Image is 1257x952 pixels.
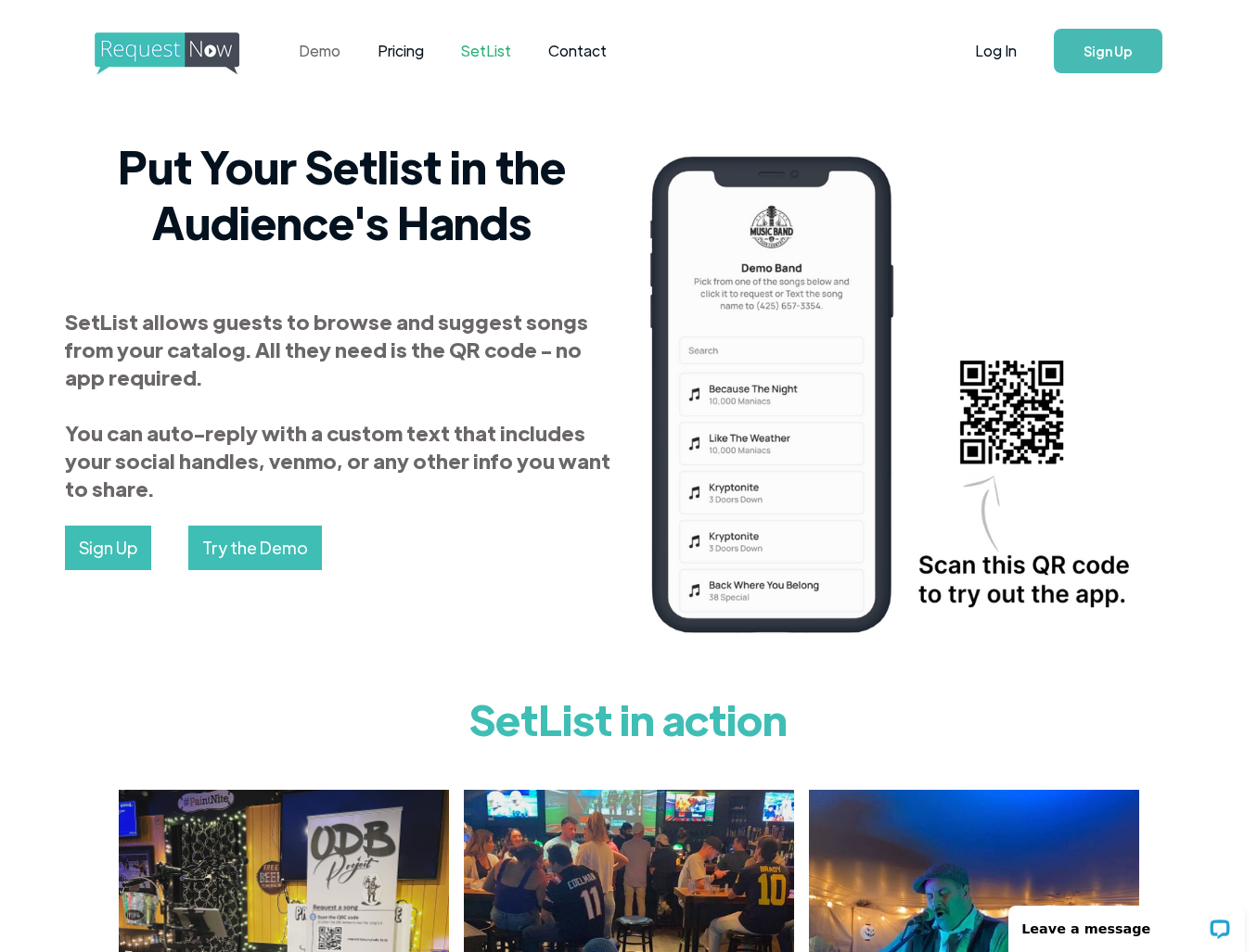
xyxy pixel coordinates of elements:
h2: Put Your Setlist in the Audience's Hands [65,138,620,249]
a: Try the Demo [188,526,322,570]
img: requestnow logo [95,32,274,75]
a: SetList [443,22,530,80]
a: Demo [280,22,359,80]
a: Sign Up [65,526,151,570]
a: Sign Up [1054,29,1162,73]
h1: SetList in action [119,681,1139,755]
a: home [95,32,234,70]
strong: SetList allows guests to browse and suggest songs from your catalog. All they need is the QR code... [65,308,610,501]
iframe: LiveChat chat widget [996,894,1257,952]
a: Contact [530,22,625,80]
a: Pricing [359,22,443,80]
a: Log In [956,19,1035,83]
